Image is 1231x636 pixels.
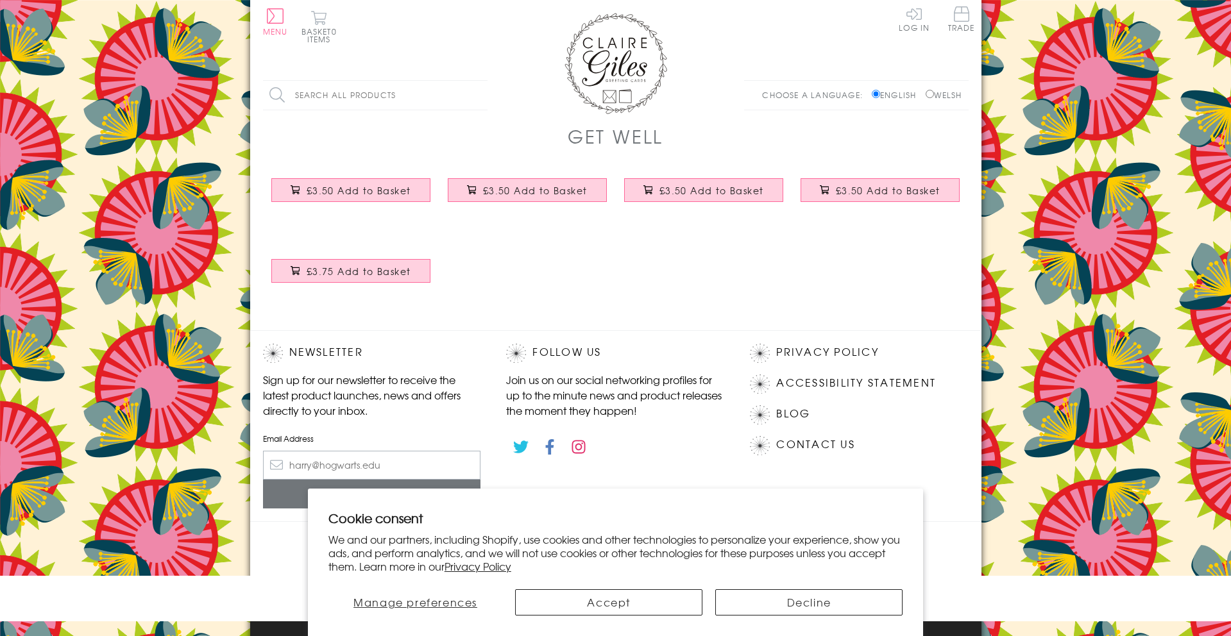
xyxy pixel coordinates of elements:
[776,405,810,423] a: Blog
[776,374,936,392] a: Accessibility Statement
[271,178,430,202] button: £3.50 Add to Basket
[263,169,439,224] a: Get Well Card, Sunshine and Clouds, Sorry to hear you're Under the Weather £3.50 Add to Basket
[792,169,969,224] a: Get Well Card, Blue Star, Get Well Soon, Embellished with a shiny padded star £3.50 Add to Basket
[263,433,481,444] label: Email Address
[448,178,607,202] button: £3.50 Add to Basket
[328,533,903,573] p: We and our partners, including Shopify, use cookies and other technologies to personalize your ex...
[948,6,975,31] span: Trade
[762,89,869,101] p: Choose a language:
[872,90,880,98] input: English
[301,10,337,43] button: Basket0 items
[715,589,903,615] button: Decline
[353,594,477,610] span: Manage preferences
[506,344,724,363] h2: Follow Us
[307,26,337,45] span: 0 items
[328,509,903,527] h2: Cookie consent
[475,81,488,110] input: Search
[801,178,960,202] button: £3.50 Add to Basket
[565,13,667,114] img: Claire Giles Greetings Cards
[926,90,934,98] input: Welsh
[263,344,481,363] h2: Newsletter
[926,89,962,101] label: Welsh
[776,344,878,361] a: Privacy Policy
[263,451,481,480] input: harry@hogwarts.edu
[307,265,411,278] span: £3.75 Add to Basket
[263,249,439,305] a: Get Well Card, Banner, Get Well Soon, Embellished with colourful pompoms £3.75 Add to Basket
[439,169,616,224] a: Get Well Card, Rainbow block letters and stars, with gold foil £3.50 Add to Basket
[506,372,724,418] p: Join us on our social networking profiles for up to the minute news and product releases the mome...
[872,89,922,101] label: English
[271,259,430,283] button: £3.75 Add to Basket
[263,81,488,110] input: Search all products
[263,480,481,508] input: Subscribe
[948,6,975,34] a: Trade
[483,184,588,197] span: £3.50 Add to Basket
[899,6,930,31] a: Log In
[515,589,702,615] button: Accept
[836,184,940,197] span: £3.50 Add to Basket
[568,123,663,149] h1: Get Well
[616,169,792,224] a: Get Well Card, Pills, Get Well Soon £3.50 Add to Basket
[776,436,854,453] a: Contact Us
[263,26,288,37] span: Menu
[445,558,511,574] a: Privacy Policy
[328,589,503,615] button: Manage preferences
[263,372,481,418] p: Sign up for our newsletter to receive the latest product launches, news and offers directly to yo...
[659,184,764,197] span: £3.50 Add to Basket
[624,178,783,202] button: £3.50 Add to Basket
[307,184,411,197] span: £3.50 Add to Basket
[263,8,288,35] button: Menu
